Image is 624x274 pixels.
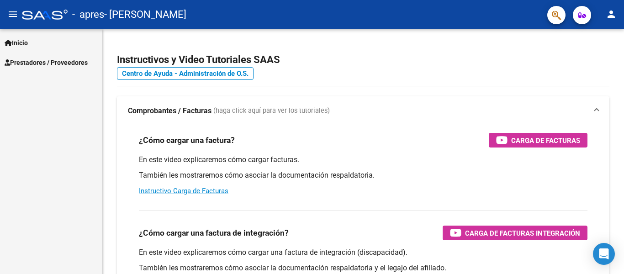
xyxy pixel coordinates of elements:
span: Prestadores / Proveedores [5,58,88,68]
span: (haga click aquí para ver los tutoriales) [213,106,330,116]
strong: Comprobantes / Facturas [128,106,212,116]
p: En este video explicaremos cómo cargar facturas. [139,155,587,165]
p: En este video explicaremos cómo cargar una factura de integración (discapacidad). [139,248,587,258]
button: Carga de Facturas [489,133,587,148]
span: - [PERSON_NAME] [104,5,186,25]
h2: Instructivos y Video Tutoriales SAAS [117,51,609,68]
mat-expansion-panel-header: Comprobantes / Facturas (haga click aquí para ver los tutoriales) [117,96,609,126]
span: Carga de Facturas Integración [465,227,580,239]
a: Instructivo Carga de Facturas [139,187,228,195]
span: - apres [72,5,104,25]
h3: ¿Cómo cargar una factura de integración? [139,227,289,239]
button: Carga de Facturas Integración [443,226,587,240]
p: También les mostraremos cómo asociar la documentación respaldatoria. [139,170,587,180]
p: También les mostraremos cómo asociar la documentación respaldatoria y el legajo del afiliado. [139,263,587,273]
span: Carga de Facturas [511,135,580,146]
mat-icon: person [606,9,617,20]
span: Inicio [5,38,28,48]
div: Open Intercom Messenger [593,243,615,265]
h3: ¿Cómo cargar una factura? [139,134,235,147]
mat-icon: menu [7,9,18,20]
a: Centro de Ayuda - Administración de O.S. [117,67,254,80]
